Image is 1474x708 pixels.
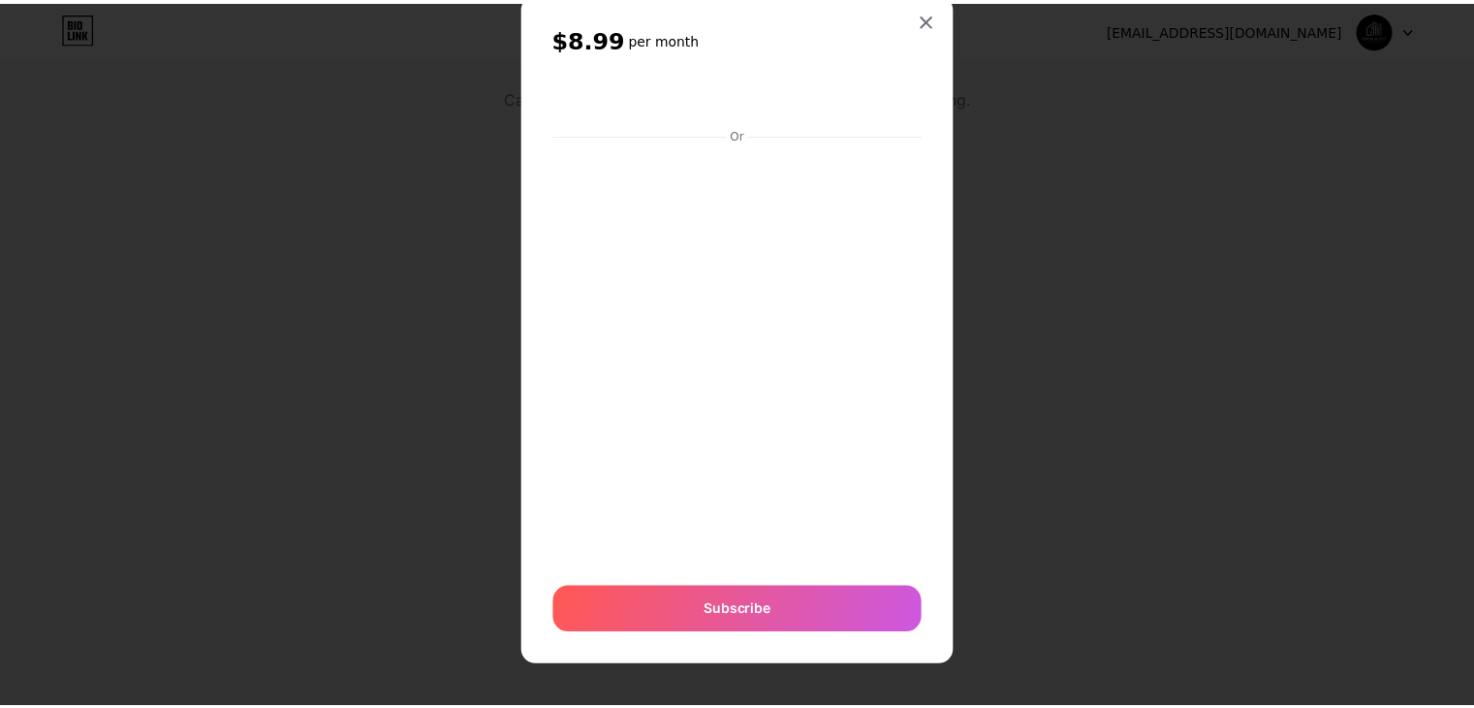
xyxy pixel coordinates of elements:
span: $8.99 [557,22,631,53]
span: Subscribe [710,599,778,620]
div: Or [734,126,755,142]
h6: per month [635,28,706,48]
iframe: Secure payment input frame [554,144,934,567]
iframe: Secure payment button frame [558,74,930,120]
